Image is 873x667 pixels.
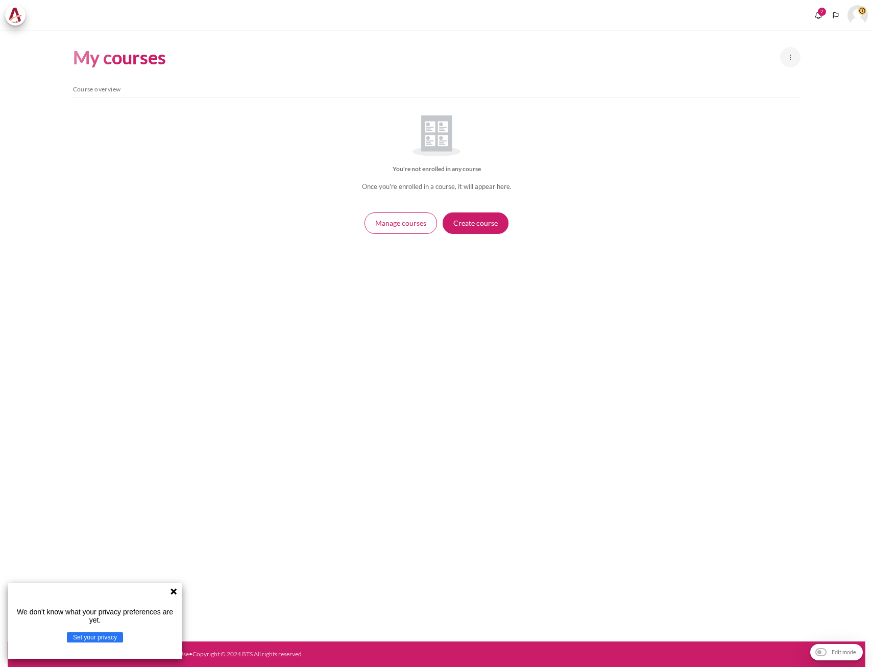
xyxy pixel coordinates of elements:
[36,5,77,26] a: My courses
[413,115,461,156] img: You're not enrolled in any course
[192,650,302,658] a: Copyright © 2024 BTS All rights reserved
[8,30,865,249] section: Content
[443,212,508,234] button: Create course
[73,85,801,93] h5: Course overview
[73,164,801,174] h5: You're not enrolled in any course
[24,650,485,659] div: • • • • •
[828,8,843,23] button: Languages
[847,5,868,26] a: User menu
[73,182,801,192] p: Once you're enrolled in a course, it will appear here.
[365,212,437,234] button: Manage courses
[811,8,826,23] div: Show notification window with 2 new notifications
[67,632,123,642] button: Set your privacy
[73,45,166,69] h1: My courses
[12,608,178,624] p: We don't know what your privacy preferences are yet.
[818,8,826,16] div: 2
[5,5,31,26] a: Architeck Architeck
[8,8,22,23] img: Architeck
[79,5,143,26] a: Site administration
[146,5,212,26] a: Reports & Analytics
